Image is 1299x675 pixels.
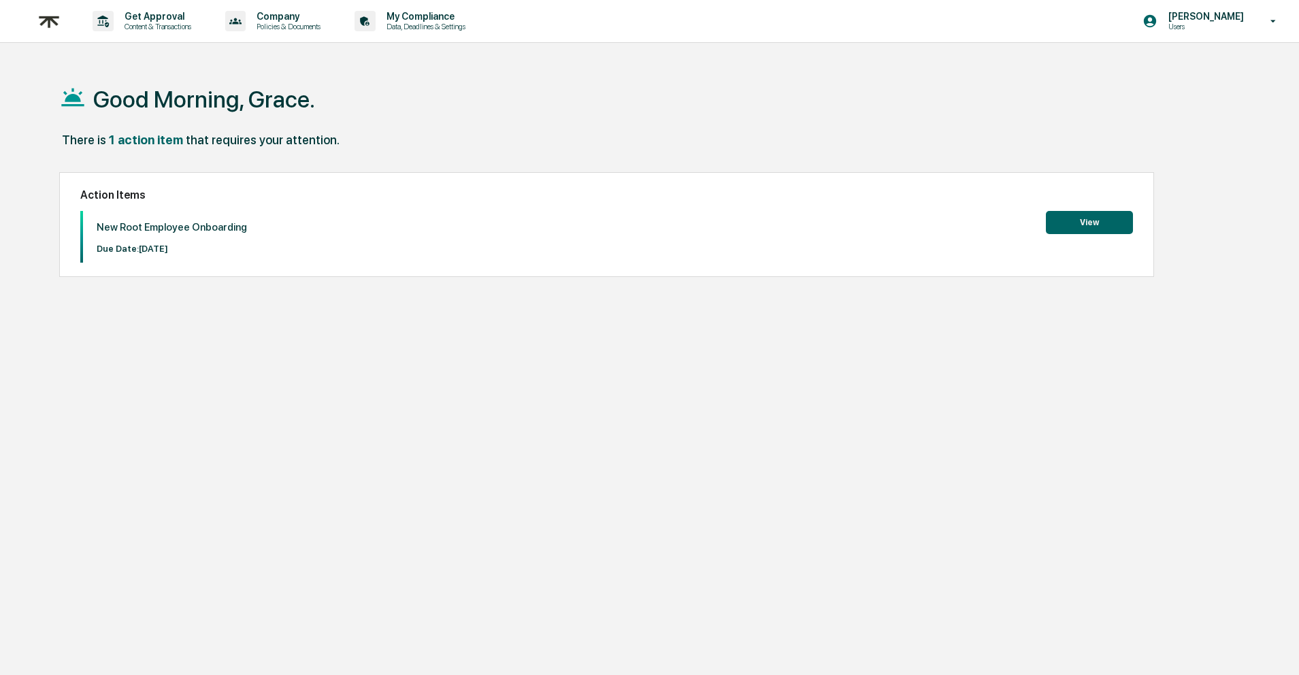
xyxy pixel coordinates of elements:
[246,22,327,31] p: Policies & Documents
[1046,211,1133,234] button: View
[1157,22,1251,31] p: Users
[376,11,472,22] p: My Compliance
[97,244,247,254] p: Due Date: [DATE]
[376,22,472,31] p: Data, Deadlines & Settings
[246,11,327,22] p: Company
[93,86,315,113] h1: Good Morning, Grace.
[1157,11,1251,22] p: [PERSON_NAME]
[62,133,106,147] div: There is
[80,188,1132,201] h2: Action Items
[186,133,340,147] div: that requires your attention.
[114,11,198,22] p: Get Approval
[33,5,65,38] img: logo
[114,22,198,31] p: Content & Transactions
[109,133,183,147] div: 1 action item
[97,221,247,233] p: New Root Employee Onboarding
[1046,215,1133,228] a: View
